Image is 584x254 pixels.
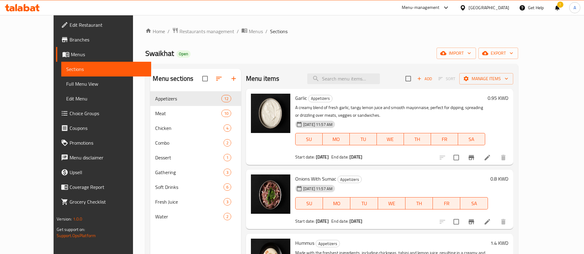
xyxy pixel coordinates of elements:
[434,74,459,84] span: Select section first
[308,95,332,102] span: Appetizers
[150,194,241,209] div: Fresh Juice3
[150,165,241,180] div: Gathering3
[155,154,223,161] div: Dessert
[61,76,151,91] a: Full Menu View
[56,194,151,209] a: Grocery Checklist
[70,139,146,147] span: Promotions
[155,124,223,132] span: Chicken
[61,91,151,106] a: Edit Menu
[70,36,146,43] span: Branches
[70,198,146,205] span: Grocery Checklist
[226,71,241,86] button: Add section
[211,71,226,86] span: Sort sections
[295,238,314,248] span: Hummus
[435,199,458,208] span: FR
[153,74,193,83] h2: Menu sections
[496,214,511,229] button: delete
[478,48,518,59] button: export
[469,4,509,11] div: [GEOGRAPHIC_DATA]
[199,72,211,85] span: Select all sections
[66,65,146,73] span: Sections
[150,89,241,226] nav: Menu sections
[270,28,288,35] span: Sections
[316,240,340,247] span: Appetizers
[145,46,174,60] span: Swaikhat
[155,213,223,220] span: Water
[338,176,361,183] span: Appetizers
[155,110,221,117] span: Meat
[155,95,221,102] span: Appetizers
[224,169,231,176] div: items
[378,197,405,209] button: WE
[463,199,485,208] span: SA
[464,75,508,83] span: Manage items
[437,48,476,59] button: import
[70,110,146,117] span: Choice Groups
[316,240,340,247] div: Appetizers
[337,176,362,183] div: Appetizers
[224,199,231,205] span: 3
[415,74,434,84] span: Add item
[224,198,231,205] div: items
[73,215,83,223] span: 1.0.0
[295,104,485,119] p: A creamy blend of fresh garlic, tangy lemon juice and smooth mayonnaise, perfect for dipping, spr...
[155,183,223,191] span: Soft Drinks
[295,93,307,103] span: Garlic
[150,150,241,165] div: Dessert1
[56,180,151,194] a: Coverage Report
[295,133,323,145] button: SU
[150,180,241,194] div: Soft Drinks6
[490,239,508,247] h6: 1.4 KWD
[404,133,431,145] button: TH
[490,174,508,183] h6: 0.8 KWD
[145,27,518,35] nav: breadcrumb
[150,209,241,224] div: Water2
[56,32,151,47] a: Branches
[150,91,241,106] div: Appetizers12
[56,121,151,135] a: Coupons
[155,198,223,205] div: Fresh Juice
[57,225,85,233] span: Get support on:
[350,133,377,145] button: TU
[352,135,374,144] span: TU
[56,150,151,165] a: Menu disclaimer
[176,51,191,57] span: Open
[265,28,268,35] li: /
[464,150,479,165] button: Branch-specific-item
[441,49,471,57] span: import
[408,199,430,208] span: TH
[71,51,146,58] span: Menus
[70,124,146,132] span: Coupons
[249,28,263,35] span: Menus
[377,133,404,145] button: WE
[155,169,223,176] span: Gathering
[325,135,347,144] span: MO
[450,151,463,164] span: Select to update
[70,169,146,176] span: Upsell
[574,4,576,11] span: A
[56,18,151,32] a: Edit Restaurant
[298,199,320,208] span: SU
[56,165,151,180] a: Upsell
[56,47,151,62] a: Menus
[224,155,231,161] span: 1
[295,197,323,209] button: SU
[295,153,315,161] span: Start date:
[222,111,231,116] span: 10
[402,72,415,85] span: Select section
[172,27,234,35] a: Restaurants management
[431,133,458,145] button: FR
[488,94,508,102] h6: 0.95 KWD
[325,199,348,208] span: MO
[70,154,146,161] span: Menu disclaimer
[464,214,479,229] button: Branch-specific-item
[316,153,329,161] b: [DATE]
[406,135,429,144] span: TH
[66,80,146,88] span: Full Menu View
[57,232,96,240] a: Support.OpsPlatform
[381,199,403,208] span: WE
